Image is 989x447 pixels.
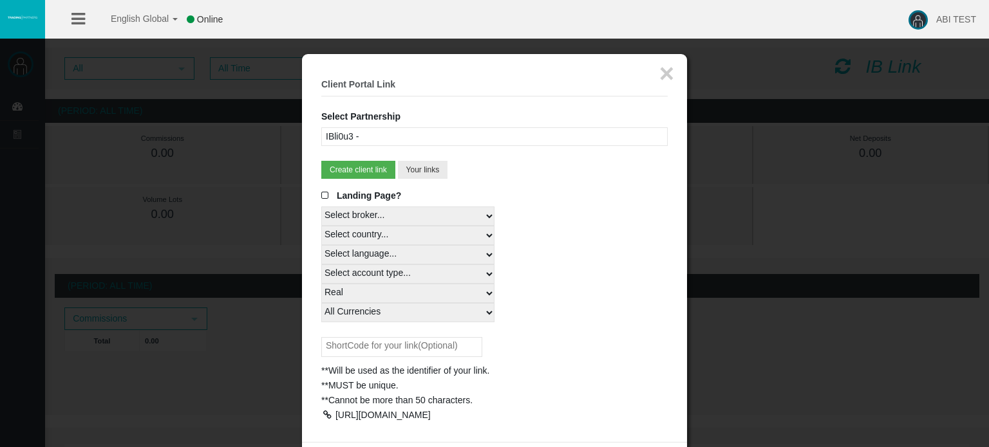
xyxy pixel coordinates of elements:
[337,190,401,201] span: Landing Page?
[321,127,668,146] div: IBli0u3 -
[197,14,223,24] span: Online
[321,79,395,89] b: Client Portal Link
[335,410,431,420] div: [URL][DOMAIN_NAME]
[820,17,972,47] div: There was an error generating Dashboard Report. Please try again.
[321,378,668,393] div: **MUST be unique.
[321,393,668,408] div: **Cannot be more than 50 characters.
[94,14,169,24] span: English Global
[659,60,674,86] button: ×
[398,161,448,179] button: Your links
[321,363,668,378] div: **Will be used as the identifier of your link.
[321,410,333,419] div: Copy Direct Link
[6,15,39,20] img: logo.svg
[321,161,395,179] button: Create client link
[321,337,482,357] input: ShortCode for your link(Optional)
[321,109,400,124] label: Select Partnership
